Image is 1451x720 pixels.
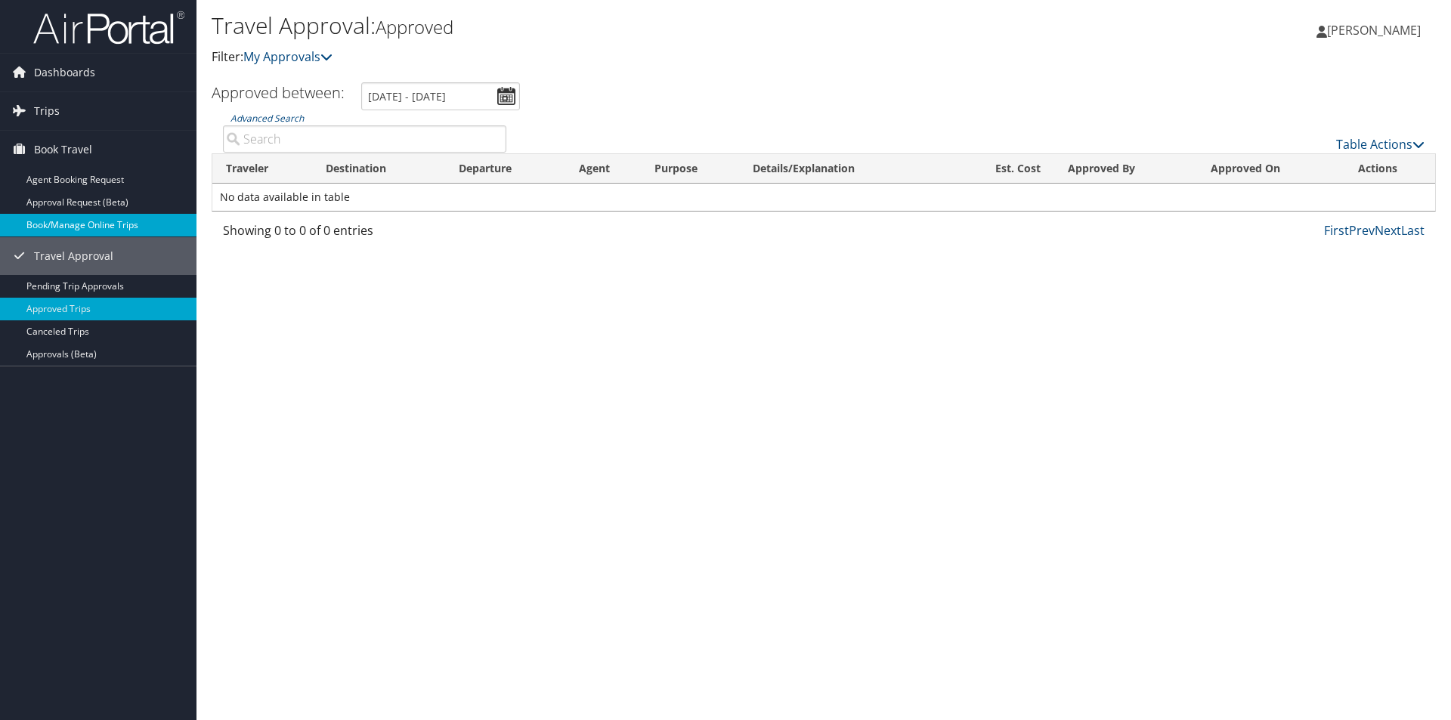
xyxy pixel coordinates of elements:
[1054,154,1197,184] th: Approved By: activate to sort column ascending
[1197,154,1344,184] th: Approved On: activate to sort column ascending
[1344,154,1435,184] th: Actions
[212,154,312,184] th: Traveler: activate to sort column ascending
[212,184,1435,211] td: No data available in table
[223,125,506,153] input: Advanced Search
[34,131,92,168] span: Book Travel
[361,82,520,110] input: [DATE] - [DATE]
[212,48,1028,67] p: Filter:
[1401,222,1425,239] a: Last
[243,48,333,65] a: My Approvals
[34,237,113,275] span: Travel Approval
[33,10,184,45] img: airportal-logo.png
[445,154,565,184] th: Departure: activate to sort column ascending
[1336,136,1425,153] a: Table Actions
[223,221,506,247] div: Showing 0 to 0 of 0 entries
[34,54,95,91] span: Dashboards
[376,14,453,39] small: Approved
[1324,222,1349,239] a: First
[212,82,345,103] h3: Approved between:
[1327,22,1421,39] span: [PERSON_NAME]
[1316,8,1436,53] a: [PERSON_NAME]
[312,154,446,184] th: Destination: activate to sort column ascending
[230,112,304,125] a: Advanced Search
[34,92,60,130] span: Trips
[212,10,1028,42] h1: Travel Approval:
[1375,222,1401,239] a: Next
[641,154,739,184] th: Purpose
[739,154,953,184] th: Details/Explanation
[1349,222,1375,239] a: Prev
[565,154,641,184] th: Agent
[953,154,1054,184] th: Est. Cost: activate to sort column ascending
